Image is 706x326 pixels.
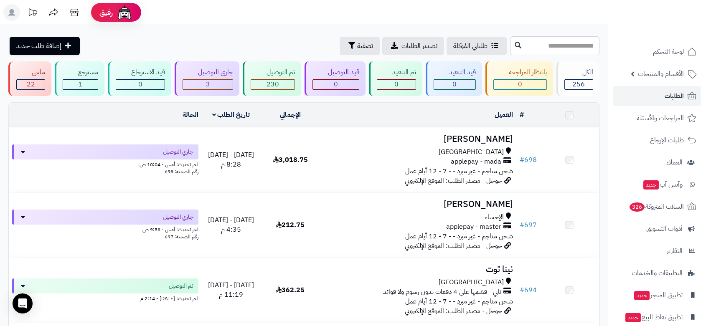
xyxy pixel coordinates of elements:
span: جديد [634,291,650,300]
h3: نينا توت [323,265,513,274]
a: تصدير الطلبات [382,37,444,55]
a: العملاء [613,152,701,172]
div: ملغي [16,68,45,77]
a: تطبيق المتجرجديد [613,285,701,305]
span: شحن مناجم - غير مبرد - - 7 - 12 أيام عمل [405,296,513,306]
a: الحالة [183,110,198,120]
span: رفيق [99,8,113,18]
div: 0 [377,80,416,89]
a: السلات المتروكة326 [613,197,701,217]
a: تحديثات المنصة [22,4,43,23]
a: طلباتي المُوكلة [447,37,507,55]
span: التطبيقات والخدمات [632,267,683,279]
span: تصدير الطلبات [401,41,437,51]
span: [DATE] - [DATE] 4:35 م [208,215,254,235]
a: وآتس آبجديد [613,174,701,195]
div: 0 [116,80,165,89]
a: جاري التوصيل 3 [173,61,241,96]
span: # [520,220,524,230]
span: الأقسام والمنتجات [638,68,684,80]
div: تم التوصيل [251,68,295,77]
a: لوحة التحكم [613,42,701,62]
span: 256 [572,79,585,89]
div: 22 [17,80,45,89]
div: الكل [564,68,593,77]
span: شحن مناجم - غير مبرد - - 7 - 12 أيام عمل [405,166,513,176]
a: المراجعات والأسئلة [613,108,701,128]
span: # [520,285,524,295]
span: شحن مناجم - غير مبرد - - 7 - 12 أيام عمل [405,231,513,241]
span: # [520,155,524,165]
div: 230 [251,80,294,89]
button: تصفية [340,37,380,55]
span: 230 [267,79,279,89]
div: 0 [494,80,546,89]
a: بانتظار المراجعة 0 [484,61,555,96]
div: اخر تحديث: أمس - 10:04 ص [12,159,198,168]
span: applepay - mada [451,157,501,167]
div: 0 [434,80,475,89]
span: [DATE] - [DATE] 8:28 م [208,150,254,169]
span: إضافة طلب جديد [16,41,61,51]
span: جديد [625,313,641,322]
span: 0 [452,79,457,89]
div: 1 [63,80,98,89]
span: 326 [630,202,645,212]
a: تاريخ الطلب [212,110,250,120]
span: 3 [206,79,210,89]
span: 1 [79,79,83,89]
div: جاري التوصيل [183,68,233,77]
a: أدوات التسويق [613,219,701,239]
div: اخر تحديث: أمس - 9:58 ص [12,225,198,233]
a: الإجمالي [280,110,301,120]
span: جوجل - مصدر الطلب: الموقع الإلكتروني [405,176,502,186]
span: 212.75 [276,220,305,230]
div: 0 [313,80,359,89]
span: applepay - master [446,222,501,232]
span: جوجل - مصدر الطلب: الموقع الإلكتروني [405,306,502,316]
img: ai-face.png [116,4,133,21]
div: تم التنفيذ [377,68,416,77]
span: تطبيق المتجر [633,289,683,301]
a: العميل [495,110,513,120]
span: 0 [138,79,142,89]
a: تم التنفيذ 0 [367,61,424,96]
span: جاري التوصيل [163,148,193,156]
h3: [PERSON_NAME] [323,200,513,209]
a: إضافة طلب جديد [10,37,80,55]
h3: [PERSON_NAME] [323,134,513,144]
span: [GEOGRAPHIC_DATA] [439,147,504,157]
a: #697 [520,220,537,230]
span: تابي - قسّمها على 4 دفعات بدون رسوم ولا فوائد [383,287,501,297]
span: [DATE] - [DATE] 11:19 م [208,280,254,300]
div: قيد الاسترجاع [116,68,165,77]
span: رقم الشحنة: 697 [165,233,198,240]
a: الكل256 [555,61,601,96]
span: 3,018.75 [273,155,308,165]
a: تم التوصيل 230 [241,61,302,96]
a: #698 [520,155,537,165]
div: 3 [183,80,233,89]
span: جديد [643,180,659,190]
div: اخر تحديث: [DATE] - 2:14 م [12,293,198,302]
span: 0 [394,79,399,89]
span: طلبات الإرجاع [650,134,684,146]
a: التقارير [613,241,701,261]
a: قيد التوصيل 0 [303,61,367,96]
div: Open Intercom Messenger [13,293,33,313]
a: مسترجع 1 [53,61,106,96]
span: 22 [27,79,35,89]
span: التقارير [667,245,683,257]
div: مسترجع [63,68,98,77]
a: # [520,110,524,120]
span: جاري التوصيل [163,213,193,221]
span: الطلبات [665,90,684,102]
span: تطبيق نقاط البيع [625,311,683,323]
a: قيد الاسترجاع 0 [106,61,173,96]
span: أدوات التسويق [646,223,683,235]
span: 0 [518,79,522,89]
span: رقم الشحنة: 698 [165,168,198,175]
div: بانتظار المراجعة [493,68,547,77]
span: [GEOGRAPHIC_DATA] [439,278,504,287]
span: تم التوصيل [169,282,193,290]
